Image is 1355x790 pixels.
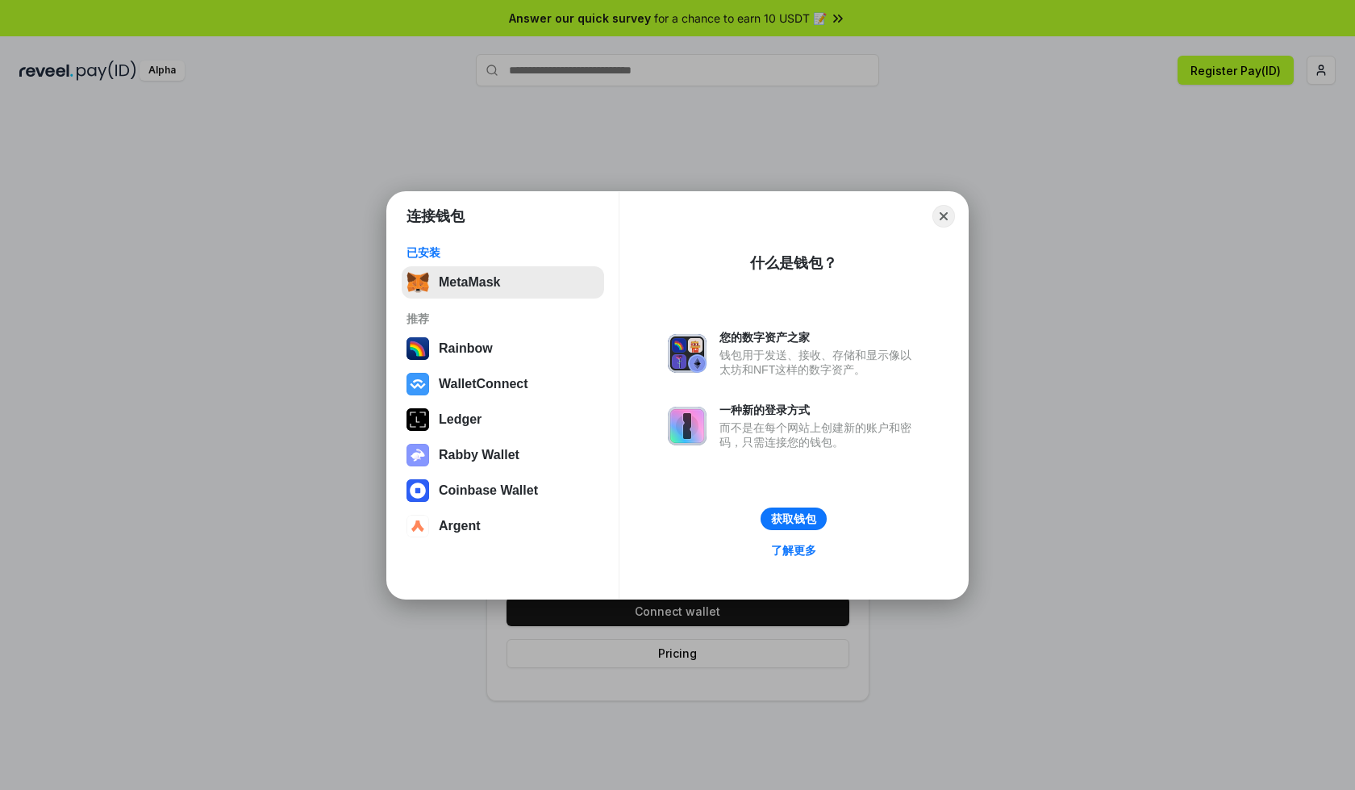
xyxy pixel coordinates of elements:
[439,412,482,427] div: Ledger
[406,444,429,466] img: svg+xml,%3Csvg%20xmlns%3D%22http%3A%2F%2Fwww.w3.org%2F2000%2Fsvg%22%20fill%3D%22none%22%20viewBox...
[439,483,538,498] div: Coinbase Wallet
[750,253,837,273] div: 什么是钱包？
[719,403,919,417] div: 一种新的登录方式
[439,377,528,391] div: WalletConnect
[402,266,604,299] button: MetaMask
[761,508,827,530] button: 获取钱包
[719,330,919,345] div: 您的数字资产之家
[406,311,599,326] div: 推荐
[402,368,604,400] button: WalletConnect
[439,519,481,533] div: Argent
[406,337,429,360] img: svg+xml,%3Csvg%20width%3D%22120%22%20height%3D%22120%22%20viewBox%3D%220%200%20120%20120%22%20fil...
[668,407,707,445] img: svg+xml,%3Csvg%20xmlns%3D%22http%3A%2F%2Fwww.w3.org%2F2000%2Fsvg%22%20fill%3D%22none%22%20viewBox...
[771,512,816,526] div: 获取钱包
[402,510,604,542] button: Argent
[668,334,707,373] img: svg+xml,%3Csvg%20xmlns%3D%22http%3A%2F%2Fwww.w3.org%2F2000%2Fsvg%22%20fill%3D%22none%22%20viewBox...
[402,439,604,471] button: Rabby Wallet
[771,543,816,558] div: 了解更多
[719,420,919,449] div: 而不是在每个网站上创建新的账户和密码，只需连接您的钱包。
[406,245,599,260] div: 已安装
[406,408,429,431] img: svg+xml,%3Csvg%20xmlns%3D%22http%3A%2F%2Fwww.w3.org%2F2000%2Fsvg%22%20width%3D%2228%22%20height%3...
[406,515,429,537] img: svg+xml,%3Csvg%20width%3D%2228%22%20height%3D%2228%22%20viewBox%3D%220%200%2028%2028%22%20fill%3D...
[402,474,604,507] button: Coinbase Wallet
[439,275,500,290] div: MetaMask
[406,373,429,395] img: svg+xml,%3Csvg%20width%3D%2228%22%20height%3D%2228%22%20viewBox%3D%220%200%2028%2028%22%20fill%3D...
[761,540,826,561] a: 了解更多
[402,332,604,365] button: Rainbow
[402,403,604,436] button: Ledger
[439,341,493,356] div: Rainbow
[406,479,429,502] img: svg+xml,%3Csvg%20width%3D%2228%22%20height%3D%2228%22%20viewBox%3D%220%200%2028%2028%22%20fill%3D...
[406,271,429,294] img: svg+xml,%3Csvg%20fill%3D%22none%22%20height%3D%2233%22%20viewBox%3D%220%200%2035%2033%22%20width%...
[439,448,519,462] div: Rabby Wallet
[719,348,919,377] div: 钱包用于发送、接收、存储和显示像以太坊和NFT这样的数字资产。
[932,205,955,228] button: Close
[406,207,465,226] h1: 连接钱包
